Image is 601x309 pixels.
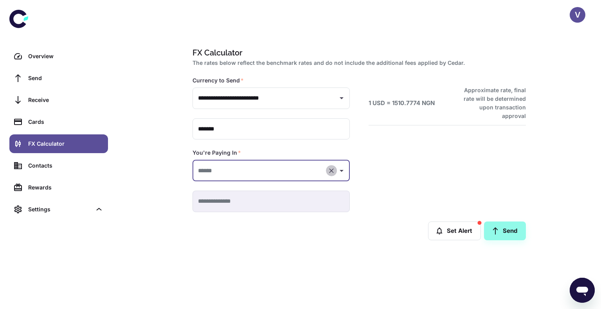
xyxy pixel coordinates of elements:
[28,139,103,148] div: FX Calculator
[28,183,103,192] div: Rewards
[484,221,526,240] a: Send
[9,156,108,175] a: Contacts
[28,205,92,214] div: Settings
[9,200,108,219] div: Settings
[28,118,103,126] div: Cards
[193,47,523,59] h1: FX Calculator
[336,165,347,176] button: Open
[28,74,103,82] div: Send
[336,93,347,104] button: Open
[326,165,337,176] button: Clear
[428,221,481,240] button: Set Alert
[28,161,103,170] div: Contacts
[9,69,108,88] a: Send
[28,52,103,61] div: Overview
[9,113,108,131] a: Cards
[570,278,595,303] iframe: Button to launch messaging window
[570,7,585,23] button: V
[455,86,526,120] h6: Approximate rate, final rate will be determined upon transaction approval
[369,99,435,108] h6: 1 USD = 1510.7774 NGN
[9,47,108,66] a: Overview
[9,134,108,153] a: FX Calculator
[193,77,244,84] label: Currency to Send
[193,149,241,157] label: You're Paying In
[9,91,108,109] a: Receive
[28,96,103,104] div: Receive
[9,178,108,197] a: Rewards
